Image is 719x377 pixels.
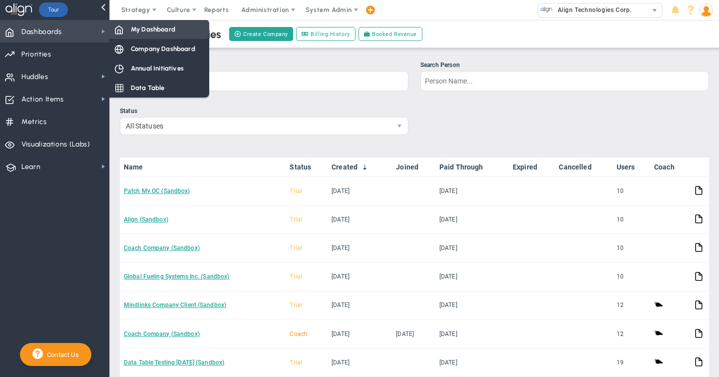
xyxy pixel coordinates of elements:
[290,216,302,223] span: Trial
[420,71,709,91] input: Search Person
[290,244,302,251] span: Trial
[613,263,650,291] td: 10
[435,177,509,205] td: [DATE]
[328,291,392,320] td: [DATE]
[124,163,282,171] a: Name
[21,44,51,65] span: Priorities
[540,3,553,16] img: 10991.Company.photo
[617,163,646,171] a: Users
[613,205,650,234] td: 10
[328,320,392,348] td: [DATE]
[654,163,686,171] a: Coach
[435,291,509,320] td: [DATE]
[648,3,662,17] span: select
[306,6,352,13] span: System Admin
[513,163,551,171] a: Expired
[229,27,293,41] button: Create Company
[131,44,195,53] span: Company Dashboard
[290,187,302,194] span: Trial
[435,348,509,377] td: [DATE]
[21,156,40,177] span: Learn
[124,301,226,308] a: Mindlinks Company Client (Sandbox)
[21,21,62,42] span: Dashboards
[420,60,709,70] div: Search Person
[290,359,302,366] span: Trial
[435,320,509,348] td: [DATE]
[290,163,323,171] a: Status
[120,71,408,91] input: Search Company
[613,291,650,320] td: 12
[613,177,650,205] td: 10
[613,348,650,377] td: 19
[21,134,90,155] span: Visualizations (Labs)
[700,3,713,17] img: 50249.Person.photo
[124,273,229,280] a: Global Fueling Systems Inc. (Sandbox)
[435,205,509,234] td: [DATE]
[21,111,47,132] span: Metrics
[332,163,388,171] a: Created
[21,66,48,87] span: Huddles
[120,106,408,116] div: Status
[296,27,356,41] a: Billing History
[21,89,64,110] span: Action Items
[396,163,431,171] a: Joined
[124,216,168,223] a: Align (Sandbox)
[167,6,190,13] span: Culture
[435,263,509,291] td: [DATE]
[120,60,408,70] div: Search Company
[439,163,505,171] a: Paid Through
[613,320,650,348] td: 12
[121,6,150,13] span: Strategy
[290,301,302,308] span: Trial
[120,117,391,134] span: All Statuses
[328,177,392,205] td: [DATE]
[559,163,608,171] a: Cancelled
[391,117,408,134] span: select
[131,63,184,73] span: Annual Initiatives
[131,83,165,92] span: Data Table
[613,234,650,262] td: 10
[328,205,392,234] td: [DATE]
[553,3,632,16] span: Align Technologies Corp.
[124,187,190,194] a: Patch My OC (Sandbox)
[124,359,224,366] a: Data Table Testing [DATE] (Sandbox)
[392,320,435,348] td: [DATE]
[43,351,79,358] span: Contact Us
[290,273,302,280] span: Trial
[241,6,289,13] span: Administration
[328,348,392,377] td: [DATE]
[124,330,200,337] a: Coach Company (Sandbox)
[328,263,392,291] td: [DATE]
[290,330,308,337] span: Coach
[124,244,200,251] a: Coach Company (Sandbox)
[435,234,509,262] td: [DATE]
[131,24,175,34] span: My Dashboard
[328,234,392,262] td: [DATE]
[359,27,422,41] a: Booked Revenue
